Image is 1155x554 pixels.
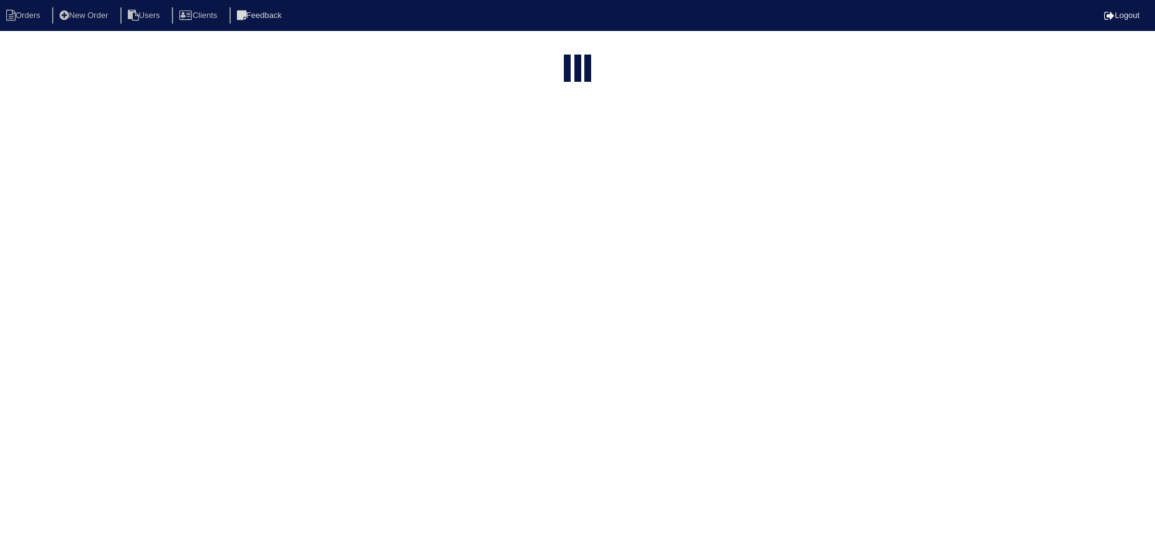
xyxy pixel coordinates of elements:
li: Clients [172,7,227,24]
li: New Order [52,7,118,24]
a: Clients [172,11,227,20]
li: Feedback [230,7,292,24]
a: Users [120,11,170,20]
li: Users [120,7,170,24]
div: loading... [574,55,581,86]
a: New Order [52,11,118,20]
a: Logout [1104,11,1139,20]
